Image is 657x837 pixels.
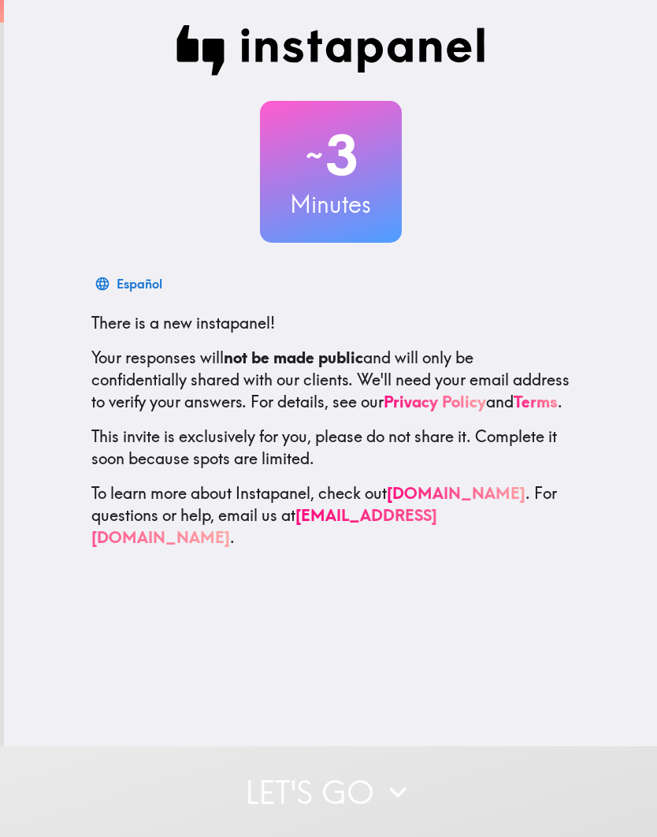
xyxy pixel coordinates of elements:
p: This invite is exclusively for you, please do not share it. Complete it soon because spots are li... [91,426,570,470]
a: [DOMAIN_NAME] [387,483,525,503]
span: There is a new instapanel! [91,313,275,333]
p: Your responses will and will only be confidentially shared with our clients. We'll need your emai... [91,347,570,413]
a: [EMAIL_ADDRESS][DOMAIN_NAME] [91,505,437,547]
h2: 3 [260,123,402,188]
a: Privacy Policy [384,392,486,411]
a: Terms [514,392,558,411]
b: not be made public [224,348,363,367]
img: Instapanel [176,25,485,76]
div: Español [117,273,162,295]
span: ~ [303,132,325,179]
button: Español [91,268,169,299]
p: To learn more about Instapanel, check out . For questions or help, email us at . [91,482,570,549]
h3: Minutes [260,188,402,221]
